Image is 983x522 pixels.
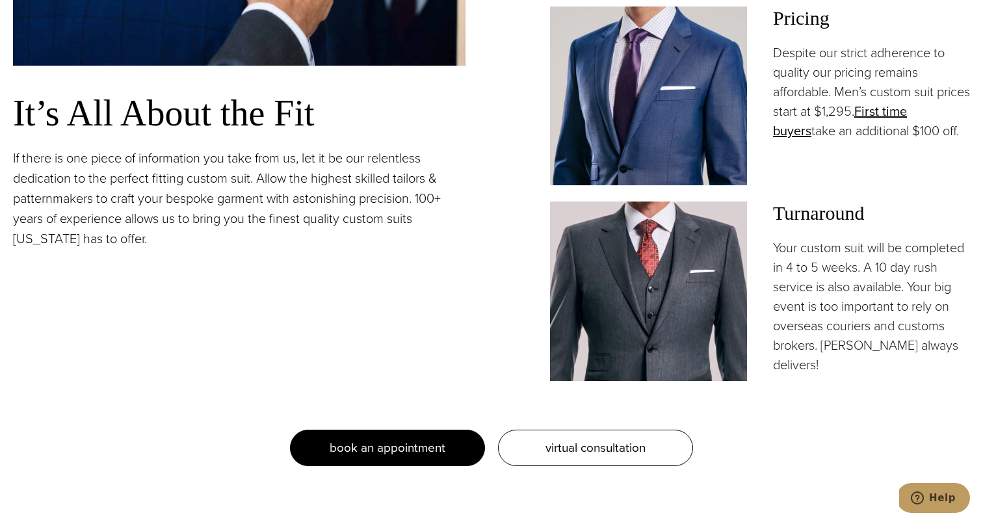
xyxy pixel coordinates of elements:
[899,483,970,515] iframe: Opens a widget where you can chat to one of our agents
[13,148,465,249] p: If there is one piece of information you take from us, let it be our relentless dedication to the...
[290,430,485,466] a: book an appointment
[498,430,693,466] a: virtual consultation
[330,438,445,457] span: book an appointment
[13,92,465,135] h3: It’s All About the Fit
[773,238,970,374] p: Your custom suit will be completed in 4 to 5 weeks. A 10 day rush service is also available. Your...
[773,202,970,225] h3: Turnaround
[773,43,970,140] p: Despite our strict adherence to quality our pricing remains affordable. Men’s custom suit prices ...
[550,7,747,185] img: Client in blue solid custom made suit with white shirt and navy tie. Fabric by Scabal.
[773,7,970,30] h3: Pricing
[545,438,646,457] span: virtual consultation
[550,202,747,380] img: Client in vested charcoal bespoke suit with white shirt and red patterned tie.
[773,101,907,140] a: First time buyers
